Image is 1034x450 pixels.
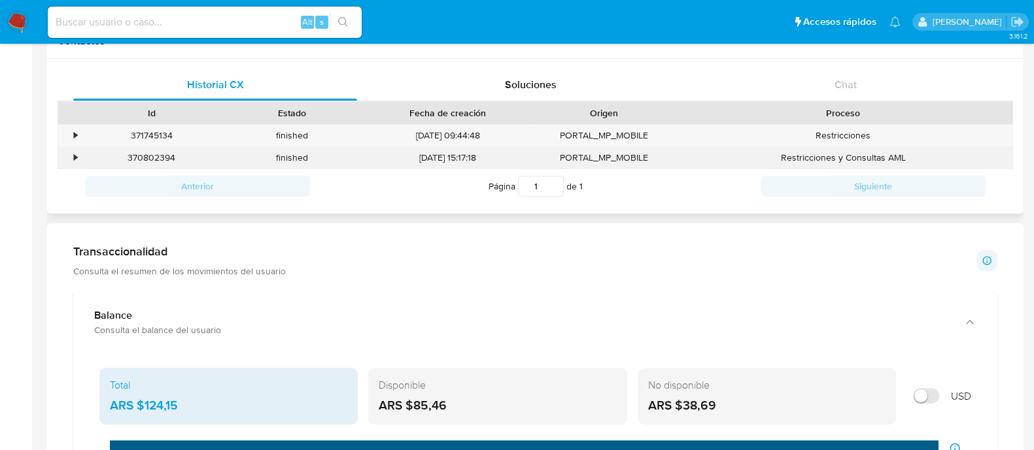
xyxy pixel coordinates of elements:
[362,147,534,169] div: [DATE] 15:17:18
[330,13,356,31] button: search-icon
[81,125,222,146] div: 371745134
[74,152,77,164] div: •
[85,176,310,197] button: Anterior
[362,125,534,146] div: [DATE] 09:44:48
[320,16,324,28] span: s
[534,147,674,169] div: PORTAL_MP_MOBILE
[543,106,665,120] div: Origen
[579,180,583,193] span: 1
[761,176,986,197] button: Siguiente
[803,15,876,29] span: Accesos rápidos
[81,147,222,169] div: 370802394
[932,16,1006,28] p: yanina.loff@mercadolibre.com
[90,106,213,120] div: Id
[48,14,362,31] input: Buscar usuario o caso...
[505,77,557,92] span: Soluciones
[534,125,674,146] div: PORTAL_MP_MOBILE
[58,35,1013,48] h1: Contactos
[889,16,901,27] a: Notificaciones
[1008,31,1027,41] span: 3.161.2
[222,125,362,146] div: finished
[74,129,77,142] div: •
[302,16,313,28] span: Alt
[683,106,1003,120] div: Proceso
[222,147,362,169] div: finished
[187,77,244,92] span: Historial CX
[835,77,857,92] span: Chat
[1010,15,1024,29] a: Salir
[489,176,583,197] span: Página de
[231,106,353,120] div: Estado
[674,147,1012,169] div: Restricciones y Consultas AML
[674,125,1012,146] div: Restricciones
[371,106,525,120] div: Fecha de creación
